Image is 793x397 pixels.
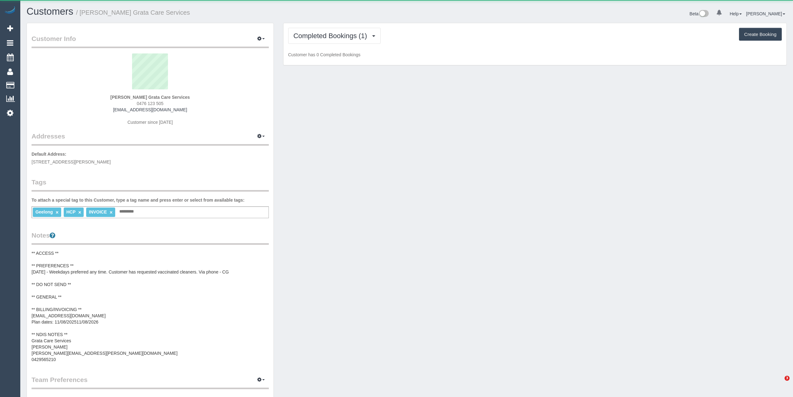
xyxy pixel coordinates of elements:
[730,11,742,16] a: Help
[127,120,173,125] span: Customer since [DATE]
[288,28,381,44] button: Completed Bookings (1)
[288,52,782,58] p: Customer has 0 Completed Bookings
[27,6,73,17] a: Customers
[110,210,112,215] a: ×
[698,10,709,18] img: New interface
[293,32,370,40] span: Completed Bookings (1)
[772,376,787,391] iframe: Intercom live chat
[113,107,187,112] a: [EMAIL_ADDRESS][DOMAIN_NAME]
[746,11,785,16] a: [PERSON_NAME]
[32,197,244,203] label: To attach a special tag to this Customer, type a tag name and press enter or select from availabl...
[32,151,66,157] label: Default Address:
[739,28,782,41] button: Create Booking
[4,6,16,15] img: Automaid Logo
[32,178,269,192] legend: Tags
[89,209,107,214] span: INVOICE
[76,9,190,16] small: / [PERSON_NAME] Grata Care Services
[32,159,111,164] span: [STREET_ADDRESS][PERSON_NAME]
[56,210,58,215] a: ×
[785,376,790,381] span: 3
[690,11,709,16] a: Beta
[32,34,269,48] legend: Customer Info
[35,209,53,214] span: Geelong
[78,210,81,215] a: ×
[66,209,75,214] span: HCP
[137,101,164,106] span: 0476 123 505
[32,250,269,363] pre: ** ACCESS ** ** PREFERENCES ** [DATE] - Weekdays preferred any time. Customer has requested vacci...
[111,95,190,100] strong: [PERSON_NAME] Grata Care Services
[32,231,269,245] legend: Notes
[32,375,269,389] legend: Team Preferences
